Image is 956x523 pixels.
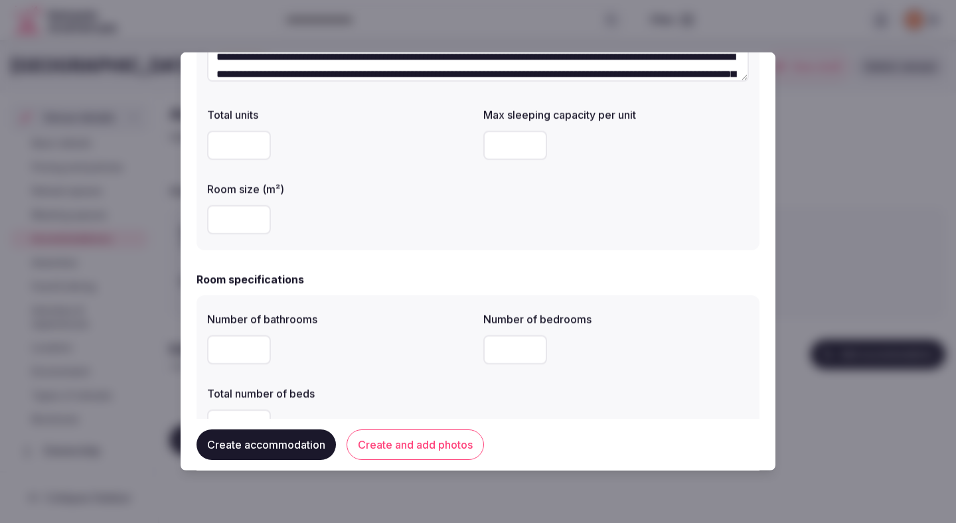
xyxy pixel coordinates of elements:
[207,184,473,194] label: Room size (m²)
[347,429,484,460] button: Create and add photos
[197,271,304,287] h2: Room specifications
[197,429,336,460] button: Create accommodation
[207,110,473,120] label: Total units
[483,110,749,120] label: Max sleeping capacity per unit
[207,388,473,399] label: Total number of beds
[483,314,749,325] label: Number of bedrooms
[207,314,473,325] label: Number of bathrooms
